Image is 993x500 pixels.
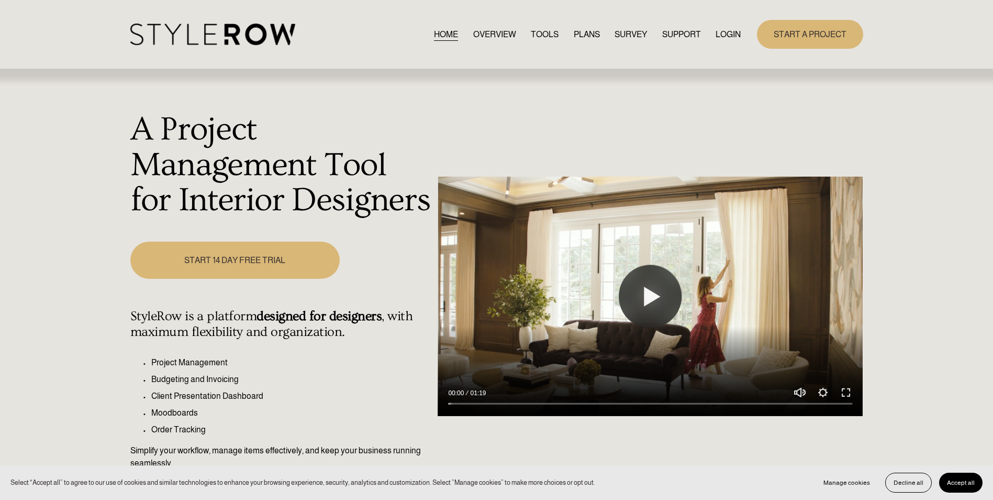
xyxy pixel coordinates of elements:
[10,477,595,487] p: Select “Accept all” to agree to our use of cookies and similar technologies to enhance your brows...
[130,242,340,279] a: START 14 DAY FREE TRIAL
[816,473,878,493] button: Manage cookies
[130,444,432,470] p: Simplify your workflow, manage items effectively, and keep your business running seamlessly.
[151,373,432,386] p: Budgeting and Invoicing
[531,27,559,41] a: TOOLS
[466,388,488,398] div: Duration
[619,265,682,328] button: Play
[130,24,295,45] img: StyleRow
[894,479,923,486] span: Decline all
[823,479,870,486] span: Manage cookies
[130,112,432,219] h1: A Project Management Tool for Interior Designers
[473,27,516,41] a: OVERVIEW
[130,309,432,340] h4: StyleRow is a platform , with maximum flexibility and organization.
[448,400,852,408] input: Seek
[757,20,863,49] a: START A PROJECT
[448,388,466,398] div: Current time
[256,309,382,324] strong: designed for designers
[885,473,932,493] button: Decline all
[615,27,647,41] a: SURVEY
[151,407,432,419] p: Moodboards
[947,479,975,486] span: Accept all
[151,423,432,436] p: Order Tracking
[662,27,701,41] a: folder dropdown
[574,27,600,41] a: PLANS
[939,473,983,493] button: Accept all
[434,27,458,41] a: HOME
[662,28,701,41] span: SUPPORT
[151,356,432,369] p: Project Management
[151,390,432,403] p: Client Presentation Dashboard
[716,27,741,41] a: LOGIN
